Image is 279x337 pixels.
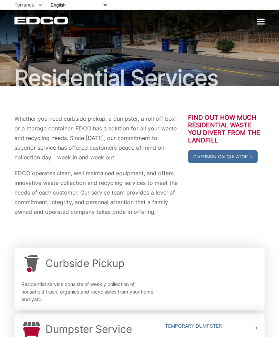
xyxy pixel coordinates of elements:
[14,168,178,217] p: EDCO operates clean, well maintained equipment, and offers innovative waste collection and recycl...
[14,67,265,89] h1: Residential Services
[188,150,258,163] a: Diversion Calculator
[188,114,265,144] h3: Find out how much residential waste you divert from the landfill
[49,2,108,8] select: Select a language
[14,17,69,24] a: EDCD logo. Return to the homepage.
[45,323,132,335] a: Dumpster Service
[14,114,178,162] p: Whether you need curbside pickup, a dumpster, a roll off box or a storage container, EDCO has a s...
[21,280,155,303] p: Residential service consists of weekly collection of household trash, organics and recyclables fr...
[45,257,124,269] a: Curbside Pickup
[165,319,258,333] a: Temporary Dumpster
[14,2,34,8] span: Torrance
